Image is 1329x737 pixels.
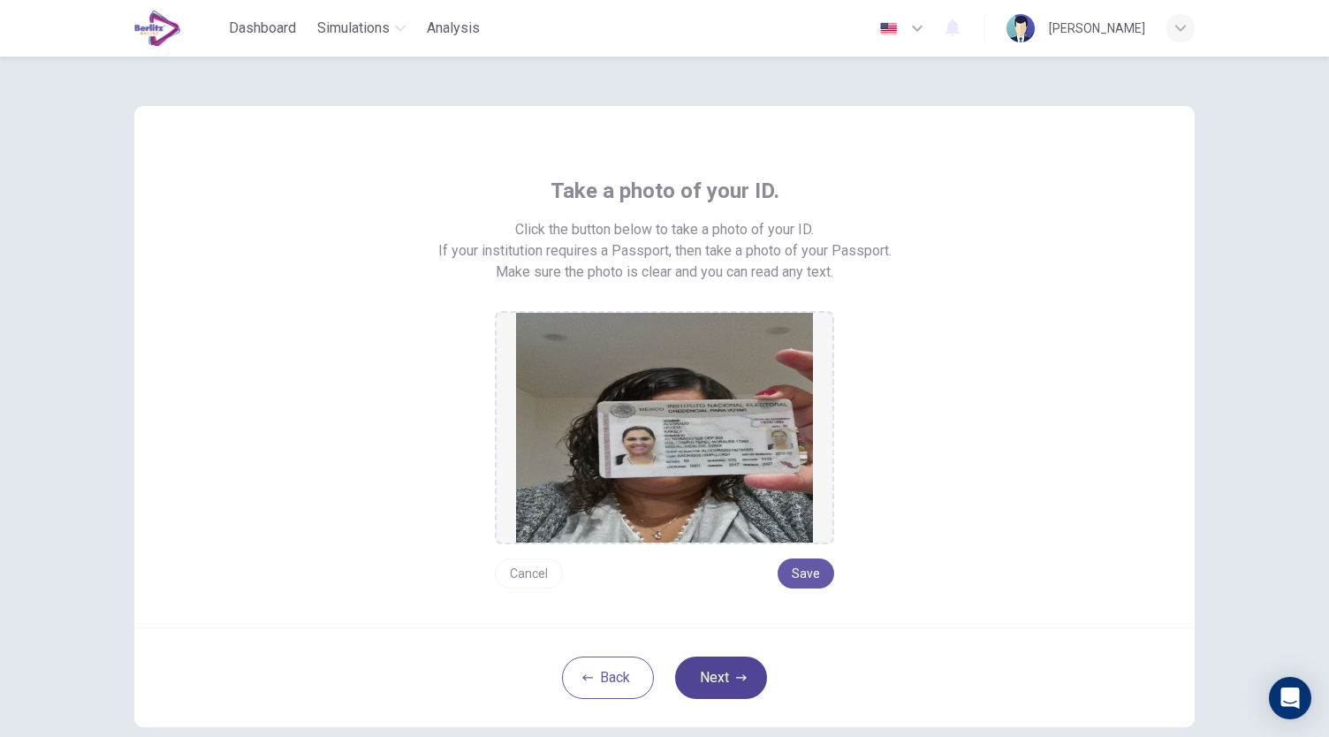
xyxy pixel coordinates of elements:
div: Open Intercom Messenger [1269,677,1311,719]
button: Cancel [495,558,563,589]
button: Save [778,558,834,589]
span: Make sure the photo is clear and you can read any text. [496,262,833,283]
span: Dashboard [229,18,296,39]
span: Simulations [317,18,390,39]
img: Profile picture [1006,14,1035,42]
span: Analysis [427,18,480,39]
div: [PERSON_NAME] [1049,18,1145,39]
button: Next [675,657,767,699]
img: EduSynch logo [134,11,181,46]
span: Take a photo of your ID. [551,177,779,205]
button: Analysis [420,12,487,44]
span: Click the button below to take a photo of your ID. If your institution requires a Passport, then ... [438,219,892,262]
button: Dashboard [222,12,303,44]
img: preview screemshot [516,313,813,543]
img: en [877,22,900,35]
button: Simulations [310,12,413,44]
button: Back [562,657,654,699]
a: EduSynch logo [134,11,222,46]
